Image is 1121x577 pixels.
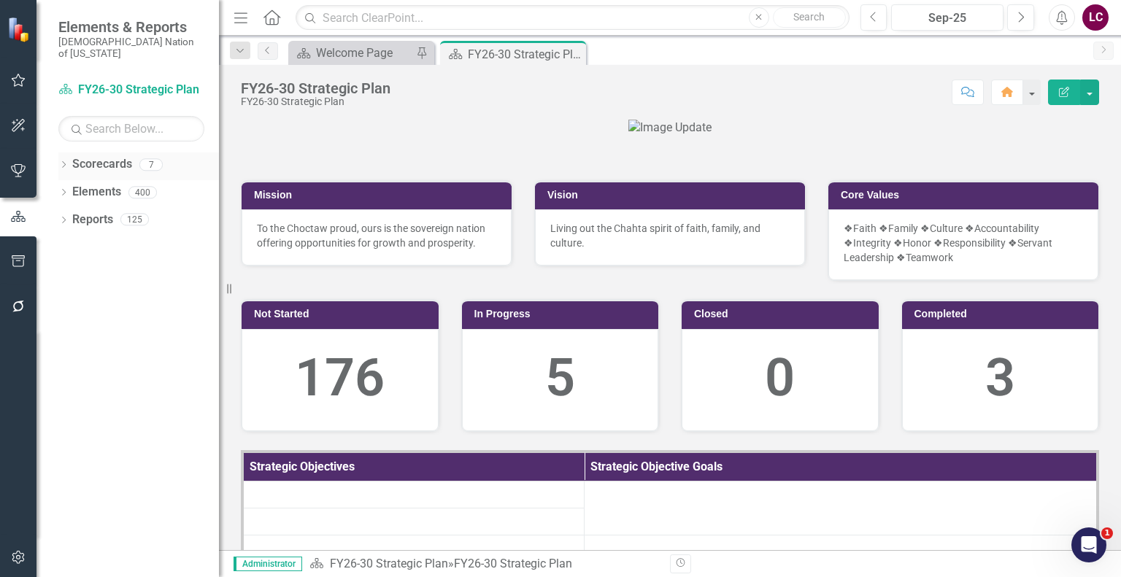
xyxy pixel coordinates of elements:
div: 5 [477,341,644,416]
div: FY26-30 Strategic Plan [454,557,572,570]
div: 125 [120,214,149,226]
div: FY26-30 Strategic Plan [468,45,582,63]
span: Administrator [234,557,302,571]
div: Sep-25 [896,9,998,27]
iframe: Intercom live chat [1071,527,1106,562]
div: » [309,556,659,573]
span: To the Choctaw proud, ours is the sovereign nation offering opportunities for growth and prosperity. [257,222,485,249]
a: Reports [72,212,113,228]
div: 3 [917,341,1084,416]
div: 176 [257,341,423,416]
a: Elements [72,184,121,201]
span: 1 [1101,527,1113,539]
h3: Completed [914,309,1092,320]
input: Search Below... [58,116,204,142]
button: Search [773,7,846,28]
h3: In Progress [474,309,652,320]
a: FY26-30 Strategic Plan [330,557,448,570]
div: Welcome Page [316,44,412,62]
h3: Vision [547,190,798,201]
a: FY26-30 Strategic Plan [58,82,204,98]
div: FY26-30 Strategic Plan [241,96,390,107]
img: ClearPoint Strategy [7,17,33,42]
h3: Core Values [841,190,1091,201]
img: Image Update [628,120,712,136]
button: Sep-25 [891,4,1003,31]
a: Scorecards [72,156,132,173]
p: ❖Faith ❖Family ❖Culture ❖Accountability ❖Integrity ❖Honor ❖Responsibility ❖Servant Leadership ❖Te... [844,221,1083,265]
span: Living out the Chahta spirit of faith, family, and culture. [550,222,760,249]
h3: Not Started [254,309,431,320]
div: 7 [139,158,163,171]
a: Welcome Page [292,44,412,62]
div: FY26-30 Strategic Plan [241,80,390,96]
div: 0 [697,341,863,416]
h3: Closed [694,309,871,320]
h3: Mission [254,190,504,201]
small: [DEMOGRAPHIC_DATA] Nation of [US_STATE] [58,36,204,60]
span: Search [793,11,825,23]
span: Elements & Reports [58,18,204,36]
input: Search ClearPoint... [296,5,849,31]
button: LC [1082,4,1109,31]
div: 400 [128,186,157,198]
